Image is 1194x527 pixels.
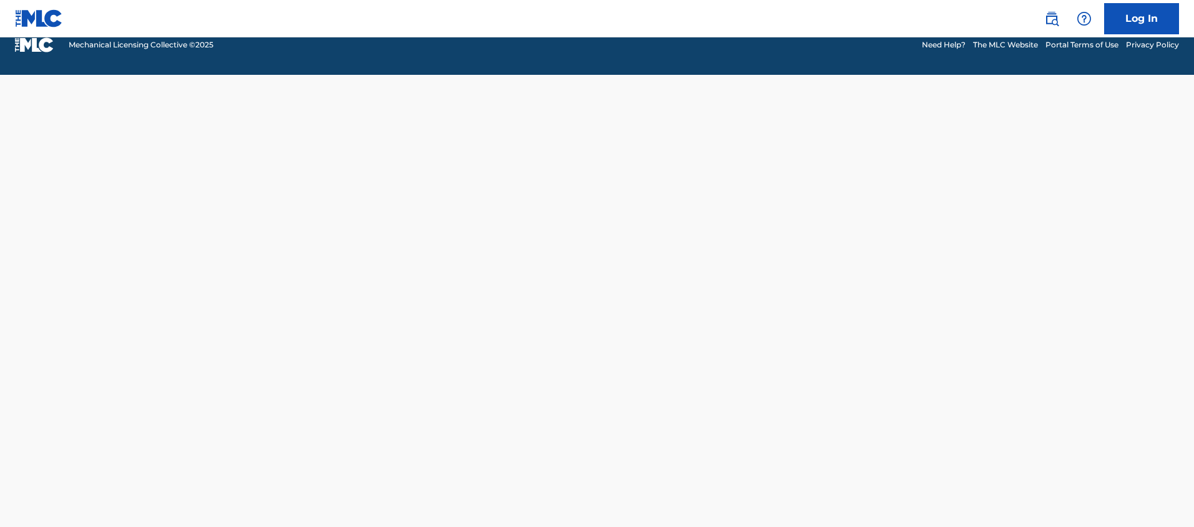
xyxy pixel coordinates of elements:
img: logo [15,37,54,52]
span: Mechanical Licensing Collective © 2025 [69,39,213,51]
img: help [1077,11,1092,26]
a: Public Search [1039,6,1064,31]
a: The MLC Website [973,39,1038,51]
img: search [1044,11,1059,26]
div: Help [1072,6,1097,31]
a: Log In [1104,3,1179,34]
a: Need Help? [922,39,966,51]
a: Privacy Policy [1126,39,1179,51]
img: MLC Logo [15,9,63,27]
a: Portal Terms of Use [1045,39,1118,51]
